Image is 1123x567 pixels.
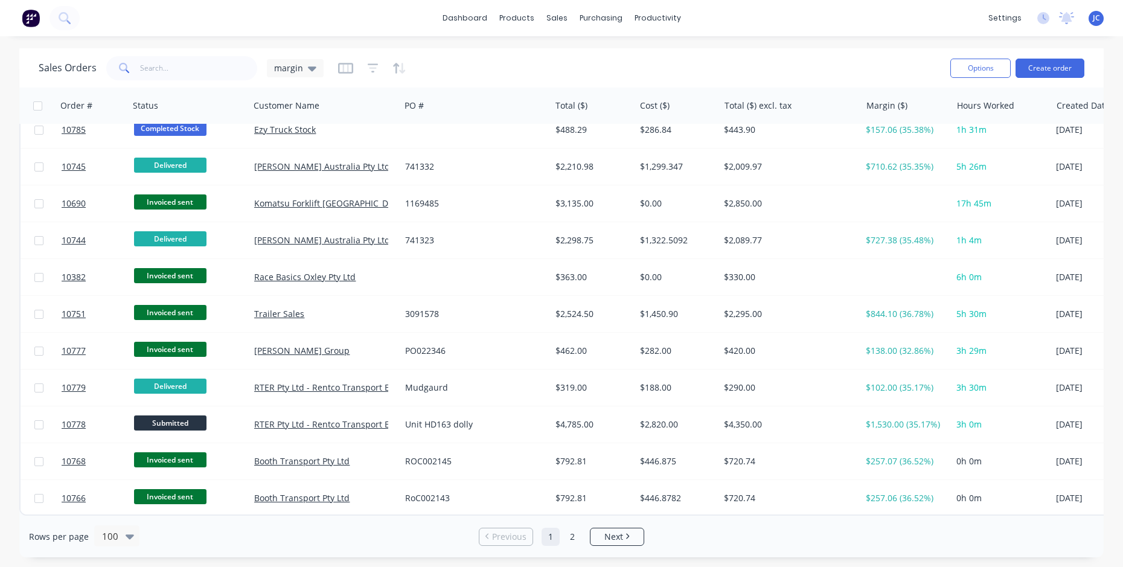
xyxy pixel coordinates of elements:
span: 10744 [62,234,86,246]
div: productivity [629,9,687,27]
a: 10751 [62,296,134,332]
div: $363.00 [555,271,626,283]
span: margin [274,62,303,74]
div: $462.00 [555,345,626,357]
div: $2,298.75 [555,234,626,246]
div: Mudgaurd [405,382,539,394]
a: Race Basics Oxley Pty Ltd [254,271,356,283]
a: 10382 [62,259,134,295]
a: 10785 [62,112,134,148]
button: Options [950,59,1011,78]
a: Previous page [479,531,533,543]
div: $2,089.77 [724,234,849,246]
span: Delivered [134,231,206,246]
div: Hours Worked [957,100,1014,112]
div: PO # [405,100,424,112]
img: Factory [22,9,40,27]
a: Next page [590,531,644,543]
div: $330.00 [724,271,849,283]
a: 10766 [62,480,134,516]
span: Next [604,531,623,543]
div: Created Date [1057,100,1110,112]
span: Invoiced sent [134,268,206,283]
div: RoC002143 [405,492,539,504]
div: products [493,9,540,27]
div: Status [133,100,158,112]
div: $286.84 [640,124,711,136]
div: $4,785.00 [555,418,626,431]
div: $3,135.00 [555,197,626,210]
span: 1h 4m [956,234,982,246]
a: dashboard [437,9,493,27]
div: $2,524.50 [555,308,626,320]
a: 10690 [62,185,134,222]
a: Page 2 [563,528,581,546]
a: 10744 [62,222,134,258]
span: 10768 [62,455,86,467]
div: Order # [60,100,92,112]
a: 10768 [62,443,134,479]
a: [PERSON_NAME] Group [254,345,350,356]
span: 10766 [62,492,86,504]
a: RTER Pty Ltd - Rentco Transport Equipment Rentals [254,418,462,430]
div: $720.74 [724,492,849,504]
div: $188.00 [640,382,711,394]
span: Delivered [134,379,206,394]
div: $1,450.90 [640,308,711,320]
div: Margin ($) [866,100,907,112]
span: 10745 [62,161,86,173]
span: Invoiced sent [134,452,206,467]
div: $2,009.97 [724,161,849,173]
span: 3h 30m [956,382,987,393]
span: Invoiced sent [134,342,206,357]
div: $282.00 [640,345,711,357]
a: Page 1 is your current page [542,528,560,546]
div: $720.74 [724,455,849,467]
a: [PERSON_NAME] Australia Pty Ltd [254,234,390,246]
div: $0.00 [640,271,711,283]
a: Komatsu Forklift [GEOGRAPHIC_DATA] [254,197,406,209]
div: $257.07 (36.52%) [866,455,942,467]
div: Unit HD163 dolly [405,418,539,431]
a: 10778 [62,406,134,443]
div: $792.81 [555,492,626,504]
span: 10778 [62,418,86,431]
div: $157.06 (35.38%) [866,124,942,136]
span: 5h 26m [956,161,987,172]
div: sales [540,9,574,27]
span: 3h 0m [956,418,982,430]
a: Trailer Sales [254,308,304,319]
div: $138.00 (32.86%) [866,345,942,357]
div: 3091578 [405,308,539,320]
span: Completed Stock [134,121,206,136]
div: 741332 [405,161,539,173]
div: 1169485 [405,197,539,210]
span: JC [1093,13,1100,24]
div: $792.81 [555,455,626,467]
span: 5h 30m [956,308,987,319]
div: Cost ($) [640,100,670,112]
div: 741323 [405,234,539,246]
div: $2,850.00 [724,197,849,210]
ul: Pagination [474,528,649,546]
span: Delivered [134,158,206,173]
span: Submitted [134,415,206,431]
span: Rows per page [29,531,89,543]
div: $4,350.00 [724,418,849,431]
div: Total ($) excl. tax [725,100,792,112]
div: $488.29 [555,124,626,136]
div: $420.00 [724,345,849,357]
span: 3h 29m [956,345,987,356]
div: $2,820.00 [640,418,711,431]
span: Previous [492,531,526,543]
span: 6h 0m [956,271,982,283]
button: Create order [1016,59,1084,78]
span: 17h 45m [956,197,991,209]
span: 1h 31m [956,124,987,135]
span: Invoiced sent [134,489,206,504]
a: 10777 [62,333,134,369]
div: $446.875 [640,455,711,467]
div: ROC002145 [405,455,539,467]
div: $2,210.98 [555,161,626,173]
input: Search... [140,56,258,80]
